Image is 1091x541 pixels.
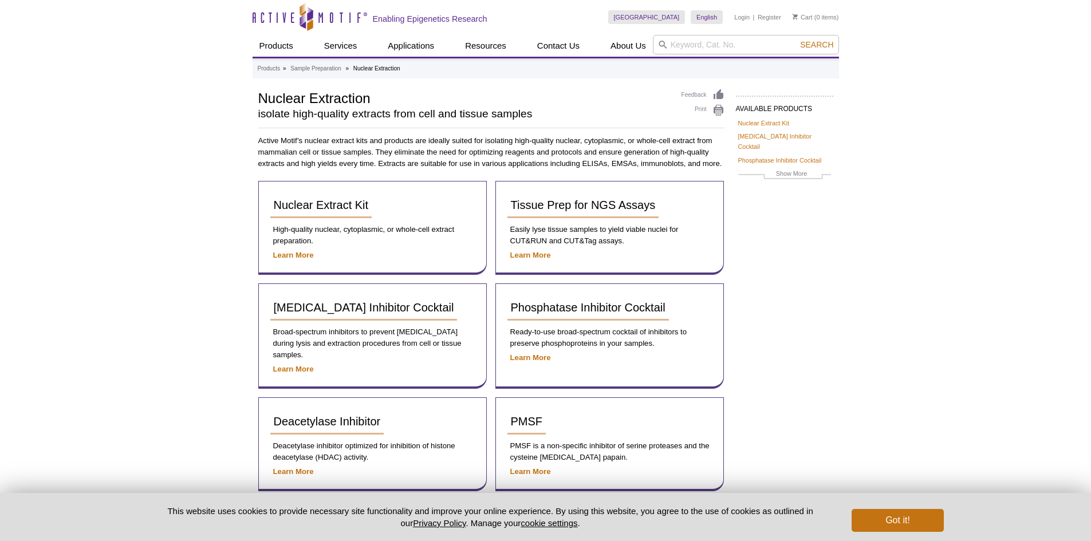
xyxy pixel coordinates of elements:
span: Tissue Prep for NGS Assays [511,199,656,211]
span: Deacetylase Inhibitor [274,415,381,428]
a: Cart [793,13,813,21]
a: Tissue Prep for NGS Assays [507,193,659,218]
a: Applications [381,35,441,57]
span: Nuclear Extract Kit [274,199,369,211]
a: Learn More [510,353,551,362]
span: Phosphatase Inhibitor Cocktail [511,301,665,314]
span: PMSF [511,415,543,428]
button: Search [797,40,837,50]
a: Services [317,35,364,57]
a: Feedback [682,89,724,101]
a: Resources [458,35,513,57]
a: Login [734,13,750,21]
a: English [691,10,723,24]
h2: AVAILABLE PRODUCTS [736,96,833,116]
li: » [283,65,286,72]
a: Print [682,104,724,117]
a: Register [758,13,781,21]
a: Learn More [273,467,314,476]
p: This website uses cookies to provide necessary site functionality and improve your online experie... [148,505,833,529]
a: [GEOGRAPHIC_DATA] [608,10,686,24]
a: Nuclear Extract Kit [270,193,372,218]
a: Learn More [510,251,551,259]
li: (0 items) [793,10,839,24]
a: Nuclear Extract Kit [738,118,789,128]
a: Sample Preparation [290,64,341,74]
span: [MEDICAL_DATA] Inhibitor Cocktail [274,301,454,314]
a: About Us [604,35,653,57]
button: Got it! [852,509,943,532]
p: Easily lyse tissue samples to yield viable nuclei for CUT&RUN and CUT&Tag assays. [507,224,712,247]
h1: Nuclear Extraction [258,89,670,106]
a: [MEDICAL_DATA] Inhibitor Cocktail [738,131,831,152]
a: Products [258,64,280,74]
a: Products [253,35,300,57]
li: | [753,10,755,24]
a: Show More [738,168,831,181]
p: Ready-to-use broad-spectrum cocktail of inhibitors to preserve phosphoproteins in your samples. [507,326,712,349]
p: Broad-spectrum inhibitors to prevent [MEDICAL_DATA] during lysis and extraction procedures from c... [270,326,475,361]
p: Deacetylase inhibitor optimized for inhibition of histone deacetylase (HDAC) activity. [270,440,475,463]
a: [MEDICAL_DATA] Inhibitor Cocktail [270,295,458,321]
li: » [345,65,349,72]
a: PMSF [507,409,546,435]
p: Active Motif’s nuclear extract kits and products are ideally suited for isolating high-quality nu... [258,135,724,169]
a: Learn More [273,251,314,259]
a: Privacy Policy [413,518,466,528]
li: Nuclear Extraction [353,65,400,72]
a: Contact Us [530,35,586,57]
img: Your Cart [793,14,798,19]
a: Learn More [273,365,314,373]
h2: Enabling Epigenetics Research [373,14,487,24]
a: Phosphatase Inhibitor Cocktail [507,295,669,321]
a: Deacetylase Inhibitor [270,409,384,435]
a: Phosphatase Inhibitor Cocktail [738,155,822,165]
p: High-quality nuclear, cytoplasmic, or whole-cell extract preparation. [270,224,475,247]
h2: isolate high-quality extracts from cell and tissue samples [258,109,670,119]
input: Keyword, Cat. No. [653,35,839,54]
a: Learn More [510,467,551,476]
p: PMSF is a non-specific inhibitor of serine proteases and the cysteine [MEDICAL_DATA] papain. [507,440,712,463]
span: Search [800,40,833,49]
button: cookie settings [521,518,577,528]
